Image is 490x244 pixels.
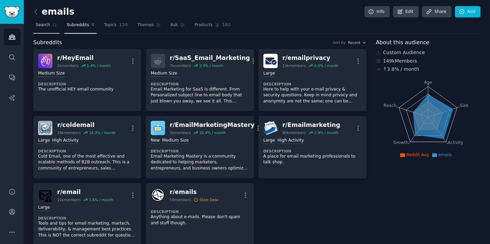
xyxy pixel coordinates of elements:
div: Medium Size [38,70,65,77]
div: Large [263,137,275,144]
a: Share [422,6,451,18]
a: Products182 [192,20,233,34]
div: r/ SaaS_Email_Marketing [170,54,250,62]
img: email [38,188,52,202]
a: coldemailr/coldemail24kmembers16.3% / monthLargeHigh ActivityDescriptionCold Email, one of the mo... [33,116,141,178]
div: r/ emails [170,188,218,196]
p: Email Marketing for SaaS is different. From Personalized subject line to email body that just blo... [151,86,249,104]
p: A place for email marketing professionals to talk shop. [263,153,362,165]
dt: Description [38,216,136,221]
tspan: Size [460,103,468,108]
a: emailprivacyr/emailprivacy13kmembers6.9% / monthLargeDescriptionHere to help with your e-mail pri... [259,49,366,111]
span: Topics [104,22,116,28]
img: emails [151,188,165,202]
dt: Description [151,82,249,86]
div: 2.9 % / month [314,130,338,135]
div: r/ coldemail [57,121,115,129]
span: Ask [170,22,178,28]
h2: emails [33,6,75,17]
span: 120 [119,22,128,28]
dt: Description [151,149,249,153]
tspan: Age [424,80,432,85]
p: Cold Email, one of the most effective and scalable methods of B2B outreach. This is a community o... [38,153,136,172]
div: r/ emailprivacy [282,54,339,62]
span: About this audience [376,38,429,47]
div: 149k Members [376,58,481,65]
div: Custom Audience [376,49,481,56]
span: Search [36,22,50,28]
div: 11k members [57,197,81,202]
div: High Activity [277,137,304,144]
div: 13k members [282,63,306,68]
span: 182 [222,22,231,28]
dt: Description [263,82,362,86]
p: Here to help with your e-mail privacy & security questions. Keep in mind privacy and anonymity ar... [263,86,362,104]
div: 1.6 % / month [89,197,113,202]
a: HeyEmailr/HeyEmail2kmembers1.4% / monthMedium SizeDescriptionThe unofficial HEY email community [33,49,141,111]
span: Reddit Avg [406,152,429,157]
img: coldemail [38,121,52,135]
div: 59 members [170,197,191,202]
div: 1.4 % / month [87,63,111,68]
span: 8 [92,22,95,28]
div: r/ HeyEmail [57,54,111,62]
a: Topics120 [101,20,130,34]
div: r/ Emailmarketing [282,121,340,129]
div: r/ email [57,188,113,196]
div: Stale Data [200,197,218,202]
div: Large [263,70,275,77]
span: Subreddits [33,38,62,47]
img: Emailmarketing [263,121,278,135]
div: Large [38,137,50,144]
a: Ask [168,20,187,34]
dt: Description [151,209,249,214]
a: r/SaaS_Email_Marketing7kmembers3.9% / monthMedium SizeDescriptionEmail Marketing for SaaS is diff... [146,49,254,111]
dt: Description [38,82,136,86]
span: Themes [137,22,154,28]
a: EmailMarketingMasteryr/EmailMarketingMastery2kmembers10.4% / monthNewMedium SizeDescriptionEmail ... [146,116,254,178]
p: Email Marketing Mastery is a community dedicated to helping marketers, entrepreneurs, and busines... [151,153,249,172]
button: Recent [348,40,366,45]
div: 2k members [170,130,191,135]
div: New [151,137,160,144]
span: Products [195,22,213,28]
a: Emailmarketingr/Emailmarketing90kmembers2.9% / monthLargeHigh ActivityDescriptionA place for emai... [259,116,366,178]
a: Search [33,20,60,34]
a: Info [364,6,390,18]
div: ↑ 3.8 % / month [383,66,419,73]
a: Edit [393,6,419,18]
div: r/ EmailMarketingMastery [170,121,255,129]
div: Sort by [333,40,346,45]
img: emailprivacy [263,54,278,68]
a: Add [455,6,480,18]
p: Tools and tips for email marketing, martech, deliverability, & management best practices. This is... [38,221,136,239]
img: EmailMarketingMastery [151,121,165,135]
div: 10.4 % / month [199,130,226,135]
span: Subreddits [67,22,89,28]
tspan: Activity [447,140,463,145]
div: Medium Size [162,137,189,144]
div: High Activity [52,137,79,144]
div: 16.3 % / month [89,130,116,135]
div: 3.9 % / month [199,63,224,68]
img: HeyEmail [38,54,52,68]
a: Subreddits8 [64,20,97,34]
tspan: Growth [393,140,408,145]
div: 90k members [282,130,306,135]
div: 7k members [170,63,191,68]
tspan: Reach [383,103,396,108]
dt: Description [263,149,362,153]
div: 24k members [57,130,81,135]
div: Medium Size [151,70,177,77]
div: 2k members [57,63,79,68]
dt: Description [38,149,136,153]
p: Anything about e-mails. Please don't spam and stuff though. [151,214,249,226]
p: The unofficial HEY email community [38,86,136,93]
div: Large [38,205,50,211]
span: Recent [348,40,360,45]
div: 6.9 % / month [314,63,338,68]
a: Themes [135,20,163,34]
span: emails [438,152,452,157]
img: GummySearch logo [4,6,20,18]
